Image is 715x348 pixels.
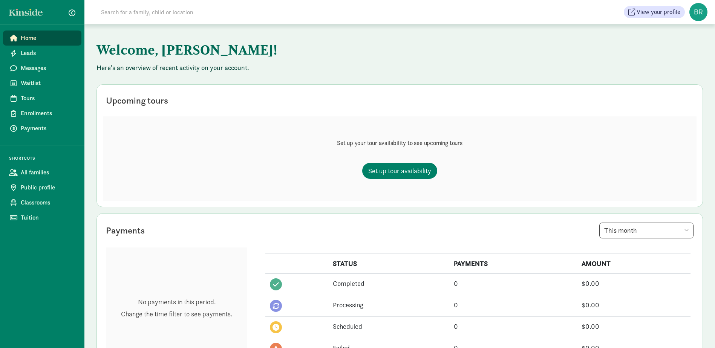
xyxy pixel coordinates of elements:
[3,165,81,180] a: All families
[96,63,703,72] p: Here's an overview of recent activity on your account.
[21,198,75,207] span: Classrooms
[21,109,75,118] span: Enrollments
[328,254,449,274] th: STATUS
[582,300,686,310] div: $0.00
[21,49,75,58] span: Leads
[21,213,75,222] span: Tuition
[3,76,81,91] a: Waitlist
[454,300,573,310] div: 0
[333,321,445,331] div: Scheduled
[21,34,75,43] span: Home
[577,254,691,274] th: AMOUNT
[96,36,470,63] h1: Welcome, [PERSON_NAME]!
[21,168,75,177] span: All families
[21,94,75,103] span: Tours
[3,106,81,121] a: Enrollments
[362,163,437,179] a: Set up tour availability
[106,224,145,237] div: Payments
[21,183,75,192] span: Public profile
[3,31,81,46] a: Home
[3,46,81,61] a: Leads
[21,64,75,73] span: Messages
[333,278,445,288] div: Completed
[3,195,81,210] a: Classrooms
[3,121,81,136] a: Payments
[3,61,81,76] a: Messages
[121,310,232,319] p: Change the time filter to see payments.
[3,210,81,225] a: Tuition
[582,321,686,331] div: $0.00
[368,166,431,176] span: Set up tour availability
[449,254,577,274] th: PAYMENTS
[454,278,573,288] div: 0
[21,79,75,88] span: Waitlist
[637,8,680,17] span: View your profile
[3,91,81,106] a: Tours
[106,94,168,107] div: Upcoming tours
[624,6,685,18] button: View your profile
[454,321,573,331] div: 0
[3,180,81,195] a: Public profile
[121,298,232,307] p: No payments in this period.
[333,300,445,310] div: Processing
[582,278,686,288] div: $0.00
[96,5,308,20] input: Search for a family, child or location
[337,139,462,148] p: Set up your tour availability to see upcoming tours
[21,124,75,133] span: Payments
